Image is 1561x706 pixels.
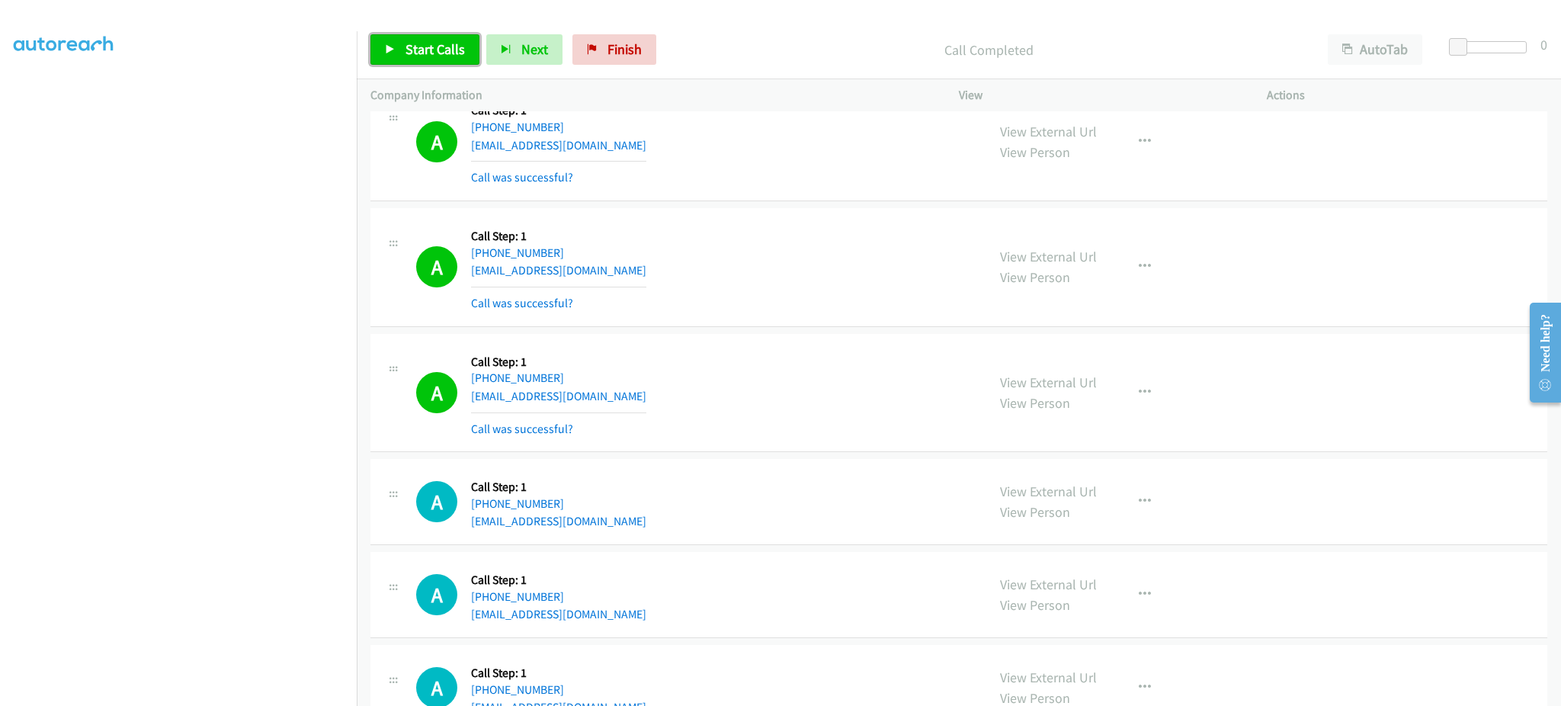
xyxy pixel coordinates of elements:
a: Call was successful? [471,422,573,436]
span: Start Calls [405,40,465,58]
a: View Person [1000,394,1070,412]
a: [PHONE_NUMBER] [471,682,564,697]
h1: A [416,574,457,615]
h5: Call Step: 1 [471,103,646,118]
a: [PHONE_NUMBER] [471,371,564,385]
div: The call is yet to be attempted [416,481,457,522]
p: Company Information [370,86,931,104]
a: View External Url [1000,374,1097,391]
a: View External Url [1000,576,1097,593]
a: [EMAIL_ADDRESS][DOMAIN_NAME] [471,389,646,403]
h1: A [416,121,457,162]
a: [EMAIL_ADDRESS][DOMAIN_NAME] [471,607,646,621]
h5: Call Step: 1 [471,573,646,588]
a: View External Url [1000,123,1097,140]
button: AutoTab [1328,34,1422,65]
a: View Person [1000,268,1070,286]
a: View External Url [1000,248,1097,265]
h5: Call Step: 1 [471,666,646,681]
a: [PHONE_NUMBER] [471,245,564,260]
a: View Person [1000,503,1070,521]
a: View External Url [1000,483,1097,500]
h1: A [416,481,457,522]
a: [PHONE_NUMBER] [471,496,564,511]
a: Start Calls [370,34,479,65]
a: View Person [1000,596,1070,614]
a: View External Url [1000,669,1097,686]
a: Call was successful? [471,296,573,310]
a: [EMAIL_ADDRESS][DOMAIN_NAME] [471,138,646,152]
iframe: Resource Center [1518,292,1561,413]
p: Call Completed [677,40,1300,60]
h5: Call Step: 1 [471,480,646,495]
div: 0 [1540,34,1547,55]
h1: A [416,372,457,413]
a: [EMAIL_ADDRESS][DOMAIN_NAME] [471,263,646,278]
p: View [959,86,1239,104]
span: Finish [607,40,642,58]
a: Call was successful? [471,170,573,185]
span: Next [521,40,548,58]
a: [PHONE_NUMBER] [471,120,564,134]
h5: Call Step: 1 [471,355,646,370]
a: Finish [572,34,656,65]
a: View Person [1000,143,1070,161]
p: Actions [1267,86,1547,104]
a: [PHONE_NUMBER] [471,589,564,604]
a: [EMAIL_ADDRESS][DOMAIN_NAME] [471,514,646,528]
h5: Call Step: 1 [471,229,646,244]
button: Next [486,34,563,65]
div: Delay between calls (in seconds) [1457,41,1527,53]
h1: A [416,246,457,287]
